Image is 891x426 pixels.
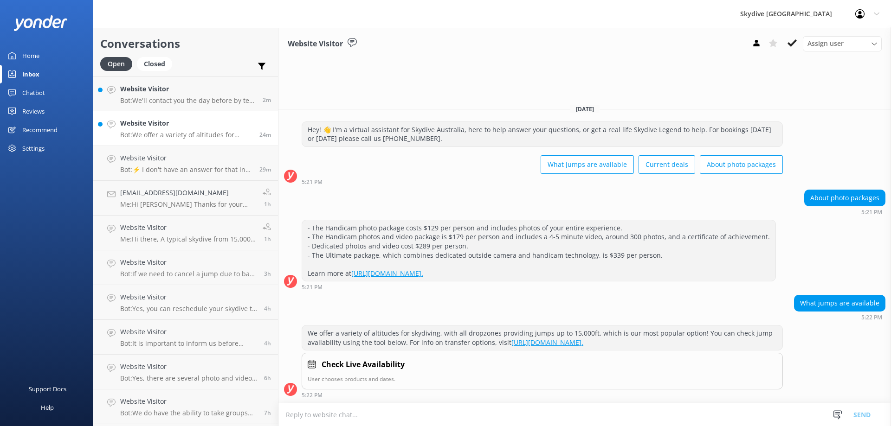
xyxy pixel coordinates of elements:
div: Assign User [803,36,882,51]
div: Recommend [22,121,58,139]
h3: Website Visitor [288,38,343,50]
button: Current deals [639,155,695,174]
span: 02:05pm 18-Aug-2025 (UTC +10:00) Australia/Brisbane [264,270,271,278]
a: Website VisitorMe:Hi there, A typical skydive from 15,000 feet takes about 5 to 7 minutes to land... [93,216,278,250]
strong: 5:21 PM [861,210,882,215]
h4: Website Visitor [120,362,257,372]
div: 05:21pm 18-Aug-2025 (UTC +10:00) Australia/Brisbane [302,284,776,290]
span: 01:18pm 18-Aug-2025 (UTC +10:00) Australia/Brisbane [264,305,271,312]
div: Home [22,46,39,65]
span: 10:18am 18-Aug-2025 (UTC +10:00) Australia/Brisbane [264,409,271,417]
div: What jumps are available [794,295,885,311]
span: 04:25pm 18-Aug-2025 (UTC +10:00) Australia/Brisbane [264,235,271,243]
a: Website VisitorBot:⚡ I don't have an answer for that in my knowledge base. Please try and rephras... [93,146,278,181]
div: Inbox [22,65,39,83]
p: Bot: It is important to inform us before booking if you have any heart conditions. This may mean ... [120,339,257,348]
a: Website VisitorBot:We do have the ability to take groups on the same plane, but group sizes can v... [93,389,278,424]
div: We offer a variety of altitudes for skydiving, with all dropzones providing jumps up to 15,000ft,... [302,325,782,350]
h4: Website Visitor [120,84,256,94]
a: Open [100,58,137,69]
h4: Website Visitor [120,292,257,302]
span: [DATE] [570,105,600,113]
span: 04:29pm 18-Aug-2025 (UTC +10:00) Australia/Brisbane [264,200,271,208]
div: 05:22pm 18-Aug-2025 (UTC +10:00) Australia/Brisbane [302,392,783,398]
button: What jumps are available [541,155,634,174]
img: yonder-white-logo.png [14,15,67,31]
span: 05:45pm 18-Aug-2025 (UTC +10:00) Australia/Brisbane [263,96,271,104]
p: Bot: Yes, there are several photo and video packages available: - Handicam Photo Package: $129 pe... [120,374,257,382]
div: 05:21pm 18-Aug-2025 (UTC +10:00) Australia/Brisbane [804,209,885,215]
div: Settings [22,139,45,158]
div: Reviews [22,102,45,121]
p: Bot: We offer a variety of altitudes for skydiving, with all dropzones providing jumps up to 15,0... [120,131,252,139]
span: Assign user [807,38,844,49]
h4: Website Visitor [120,396,257,407]
h4: Check Live Availability [322,359,405,371]
p: Bot: Yes, you can reschedule your skydive to an alternative date or time if you provide 24 hours ... [120,305,257,313]
p: Bot: ⚡ I don't have an answer for that in my knowledge base. Please try and rephrase your questio... [120,165,252,174]
a: Website VisitorBot:If we need to cancel a jump due to bad weather and you are unable to re-book b... [93,250,278,285]
h4: Website Visitor [120,327,257,337]
a: Website VisitorBot:We'll contact you the day before by text message to confirm your jump. If you ... [93,76,278,111]
div: Support Docs [29,380,66,398]
h4: Website Visitor [120,118,252,128]
strong: 5:21 PM [302,285,323,290]
p: User chooses products and dates. [308,375,777,383]
button: About photo packages [700,155,783,174]
a: Closed [137,58,177,69]
a: Website VisitorBot:Yes, you can reschedule your skydive to an alternative date or time if you pro... [93,285,278,320]
span: 05:17pm 18-Aug-2025 (UTC +10:00) Australia/Brisbane [259,165,271,173]
div: Open [100,57,132,71]
div: 05:21pm 18-Aug-2025 (UTC +10:00) Australia/Brisbane [302,178,783,185]
div: Chatbot [22,83,45,102]
a: Website VisitorBot:It is important to inform us before booking if you have any heart conditions. ... [93,320,278,355]
a: Website VisitorBot:Yes, there are several photo and video packages available: - Handicam Photo Pa... [93,355,278,389]
strong: 5:22 PM [302,393,323,398]
p: Bot: We'll contact you the day before by text message to confirm your jump. If you haven't heard ... [120,96,256,105]
p: Me: Hi [PERSON_NAME] Thanks for your booking Can we please have your booking number to check? Man... [120,200,256,209]
a: [URL][DOMAIN_NAME]. [351,269,423,278]
div: Hey! 👋 I'm a virtual assistant for Skydive Australia, here to help answer your questions, or get ... [302,122,782,146]
div: - The Handicam photo package costs $129 per person and includes photos of your entire experience.... [302,220,775,281]
div: Closed [137,57,172,71]
p: Me: Hi there, A typical skydive from 15,000 feet takes about 5 to 7 minutes to land from the mome... [120,235,256,243]
h4: Website Visitor [120,153,252,163]
p: Bot: If we need to cancel a jump due to bad weather and you are unable to re-book because you wil... [120,270,257,278]
div: About photo packages [805,190,885,206]
h4: Website Visitor [120,257,257,267]
div: 05:22pm 18-Aug-2025 (UTC +10:00) Australia/Brisbane [794,314,885,320]
strong: 5:22 PM [861,315,882,320]
a: [EMAIL_ADDRESS][DOMAIN_NAME]Me:Hi [PERSON_NAME] Thanks for your booking Can we please have your b... [93,181,278,216]
a: [URL][DOMAIN_NAME]. [511,338,583,347]
a: Website VisitorBot:We offer a variety of altitudes for skydiving, with all dropzones providing ju... [93,111,278,146]
span: 05:22pm 18-Aug-2025 (UTC +10:00) Australia/Brisbane [259,131,271,139]
h4: [EMAIL_ADDRESS][DOMAIN_NAME] [120,188,256,198]
h4: Website Visitor [120,223,256,233]
h2: Conversations [100,35,271,52]
p: Bot: We do have the ability to take groups on the same plane, but group sizes can vary depending ... [120,409,257,417]
span: 01:08pm 18-Aug-2025 (UTC +10:00) Australia/Brisbane [264,339,271,347]
strong: 5:21 PM [302,179,323,185]
span: 11:30am 18-Aug-2025 (UTC +10:00) Australia/Brisbane [264,374,271,382]
div: Help [41,398,54,417]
